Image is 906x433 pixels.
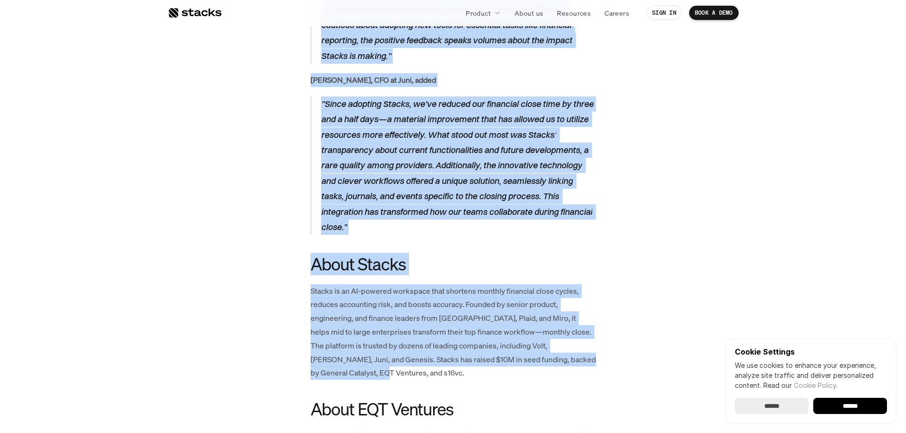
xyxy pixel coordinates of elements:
[735,348,887,356] p: Cookie Settings
[509,4,549,21] a: About us
[689,6,739,20] a: BOOK A DEMO
[311,399,596,419] h3: About EQT Ventures
[311,75,436,85] strong: [PERSON_NAME], CFO at Juni, added
[557,8,591,18] p: Resources
[311,254,596,274] h3: About Stacks
[515,8,543,18] p: About us
[599,4,635,21] a: Careers
[652,10,676,16] p: SIGN IN
[735,360,887,390] p: We use cookies to enhance your experience, analyze site traffic and deliver personalized content.
[695,10,733,16] p: BOOK A DEMO
[466,8,491,18] p: Product
[646,6,682,20] a: SIGN IN
[604,8,629,18] p: Careers
[321,96,596,235] p: "Since adopting Stacks, we've reduced our financial close time by three and a half days—a materia...
[794,381,836,389] a: Cookie Policy
[551,4,596,21] a: Resources
[763,381,838,389] span: Read our .
[311,284,596,380] p: Stacks is an AI-powered workspace that shortens monthly financial close cycles, reduces accountin...
[112,181,154,188] a: Privacy Policy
